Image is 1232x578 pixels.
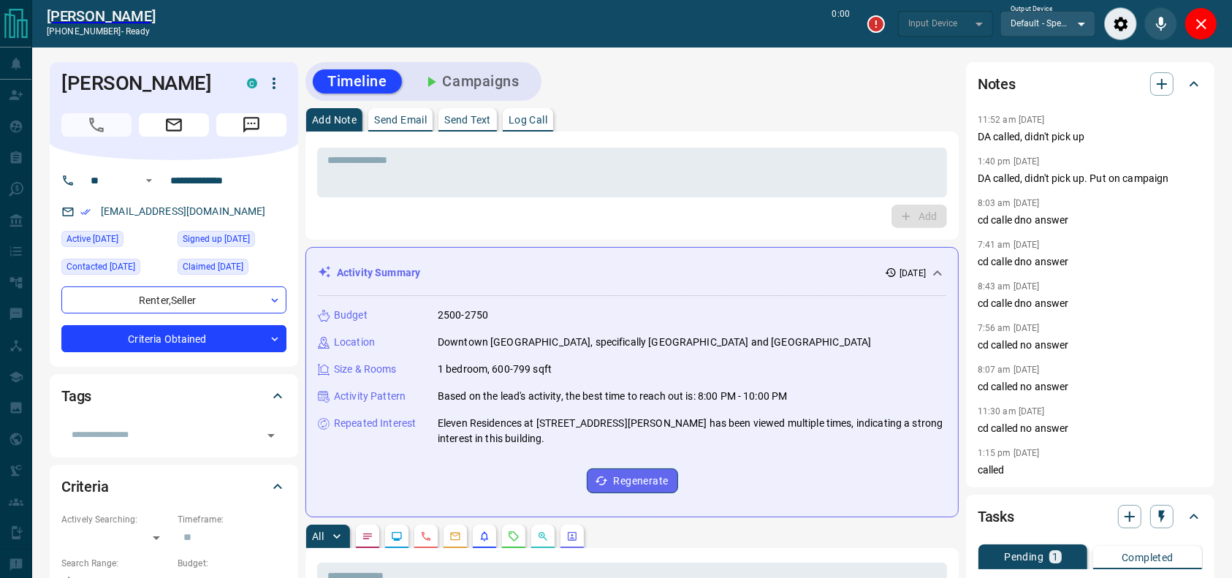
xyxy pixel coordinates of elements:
svg: Agent Actions [566,531,578,542]
p: Activity Summary [337,265,420,281]
a: [PERSON_NAME] [47,7,156,25]
svg: Calls [420,531,432,542]
p: 8:43 am [DATE] [978,281,1040,292]
p: cd called no answer [978,338,1203,353]
div: Tasks [978,499,1203,534]
p: Completed [1122,552,1174,563]
a: [EMAIL_ADDRESS][DOMAIN_NAME] [101,205,266,217]
p: cd called no answer [978,421,1203,436]
span: Claimed [DATE] [183,259,243,274]
p: called [978,463,1203,478]
p: Size & Rooms [334,362,397,377]
p: 11:30 am [DATE] [978,406,1045,417]
p: 1 [1052,552,1058,562]
button: Timeline [313,69,402,94]
p: 2500-2750 [438,308,488,323]
span: Contacted [DATE] [66,259,135,274]
div: Thu Jul 31 2025 [61,231,170,251]
span: Call [61,113,132,137]
svg: Listing Alerts [479,531,490,542]
div: Tue Feb 18 2020 [178,231,286,251]
p: cd called no answer [978,379,1203,395]
div: Default - Speakers (JieLi BR17) [1000,11,1095,36]
div: Criteria [61,469,286,504]
p: Downtown [GEOGRAPHIC_DATA], specifically [GEOGRAPHIC_DATA] and [GEOGRAPHIC_DATA] [438,335,872,350]
h2: Tags [61,384,91,408]
h1: [PERSON_NAME] [61,72,225,95]
svg: Email Verified [80,207,91,217]
button: Campaigns [408,69,534,94]
div: Tue Feb 18 2020 [178,259,286,279]
p: cd calle dno answer [978,213,1203,228]
p: 11:52 am [DATE] [978,115,1045,125]
h2: Notes [978,72,1016,96]
p: 8:07 am [DATE] [978,365,1040,375]
h2: Criteria [61,475,109,498]
span: Message [216,113,286,137]
button: Regenerate [587,468,678,493]
div: Renter , Seller [61,286,286,313]
p: Actively Searching: [61,513,170,526]
p: Budget [334,308,368,323]
p: Eleven Residences at [STREET_ADDRESS][PERSON_NAME] has been viewed multiple times, indicating a s... [438,416,946,446]
svg: Emails [449,531,461,542]
span: ready [126,26,151,37]
p: Send Email [374,115,427,125]
svg: Lead Browsing Activity [391,531,403,542]
div: Activity Summary[DATE] [318,259,946,286]
p: [DATE] [900,267,926,280]
p: cd calle dno answer [978,254,1203,270]
p: Location [334,335,375,350]
span: Email [139,113,209,137]
button: Open [261,425,281,446]
p: Search Range: [61,557,170,570]
p: cd calle dno answer [978,296,1203,311]
p: 7:56 am [DATE] [978,323,1040,333]
p: Based on the lead's activity, the best time to reach out is: 8:00 PM - 10:00 PM [438,389,787,404]
div: Fri Aug 08 2025 [61,259,170,279]
p: Log Call [509,115,547,125]
p: Send Text [444,115,491,125]
div: Notes [978,66,1203,102]
div: Audio Settings [1104,7,1137,40]
p: Timeframe: [178,513,286,526]
p: Repeated Interest [334,416,416,431]
p: All [312,531,324,541]
span: Signed up [DATE] [183,232,250,246]
p: Pending [1004,552,1043,562]
svg: Opportunities [537,531,549,542]
p: 1:40 pm [DATE] [978,156,1040,167]
svg: Requests [508,531,520,542]
p: DA called, didn't pick up. Put on campaign [978,171,1203,186]
div: condos.ca [247,78,257,88]
p: 1 bedroom, 600-799 sqft [438,362,552,377]
p: Add Note [312,115,357,125]
button: Open [140,172,158,189]
label: Output Device [1011,4,1052,14]
p: [PHONE_NUMBER] - [47,25,156,38]
div: Criteria Obtained [61,325,286,352]
div: Close [1185,7,1217,40]
p: 8:03 am [DATE] [978,198,1040,208]
svg: Notes [362,531,373,542]
p: DA called, didn't pick up [978,129,1203,145]
p: 0:00 [832,7,850,40]
p: 1:15 pm [DATE] [978,448,1040,458]
div: Tags [61,379,286,414]
p: Activity Pattern [334,389,406,404]
p: Budget: [178,557,286,570]
div: Mute [1144,7,1177,40]
span: Active [DATE] [66,232,118,246]
p: 7:41 am [DATE] [978,240,1040,250]
h2: Tasks [978,505,1014,528]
